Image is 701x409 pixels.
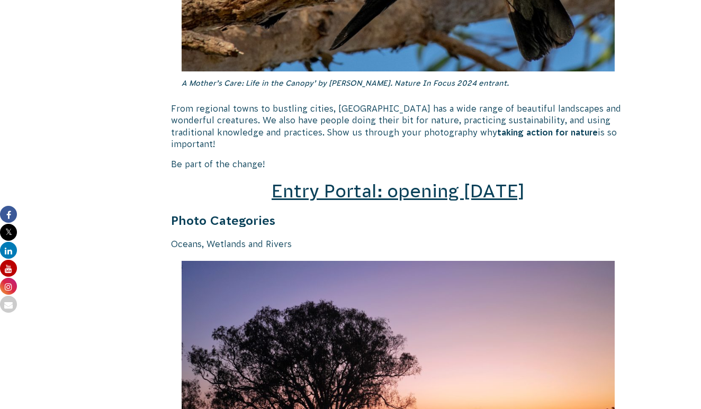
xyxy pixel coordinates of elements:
[171,103,625,150] p: From regional towns to bustling cities, [GEOGRAPHIC_DATA] has a wide range of beautiful landscape...
[497,128,598,137] strong: taking action for nature
[272,181,525,201] a: Entry Portal: opening [DATE]
[182,79,509,87] em: A Mother’s Care: Life in the Canopy’ by [PERSON_NAME]. Nature In Focus 2024 entrant.
[171,214,275,228] strong: Photo Categories
[171,238,625,250] p: Oceans, Wetlands and Rivers
[171,158,625,170] p: Be part of the change!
